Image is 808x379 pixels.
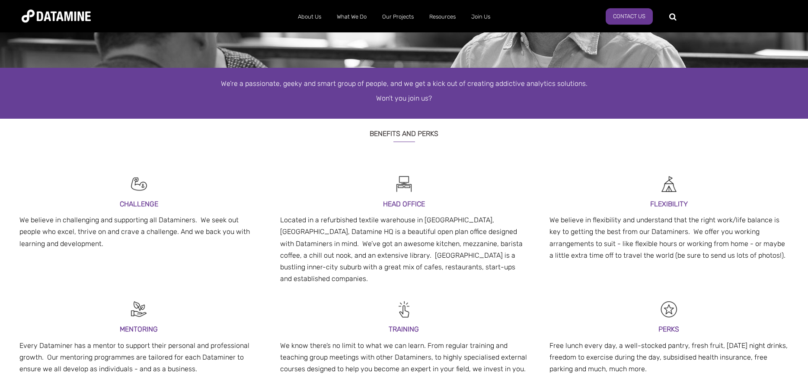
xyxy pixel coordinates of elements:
[606,8,653,25] a: Contact Us
[19,214,259,250] p: We believe in challenging and supporting all Dataminers. We seek out people who excel, thrive on ...
[549,340,789,375] p: Free lunch every day, a well-stocked pantry, fresh fruit, [DATE] night drinks, freedom to exercis...
[374,6,422,28] a: Our Projects
[158,119,651,142] h3: Benefits and Perks
[394,174,414,194] img: Recruitment
[19,198,259,210] h3: CHALLENGE
[549,323,789,335] h3: PERKS
[659,300,679,319] img: Recruitment Black-12-1
[280,340,528,375] p: We know there’s no limit to what we can learn. From regular training and teaching group meetings ...
[129,300,149,319] img: Recruitment
[22,9,91,22] img: Datamine
[280,198,528,210] h3: HEAD OFFICE
[290,6,329,28] a: About Us
[659,174,679,194] img: Recruitment
[329,6,374,28] a: What We Do
[549,198,789,210] h3: FLEXIBILITY
[463,6,498,28] a: Join Us
[280,323,528,335] h3: TRAINING
[19,323,259,335] h3: MENTORING
[422,6,463,28] a: Resources
[158,93,651,104] p: Won’t you join us?
[19,340,259,375] p: Every Dataminer has a mentor to support their personal and professional growth. Our mentoring pro...
[158,79,651,89] p: We’re a passionate, geeky and smart group of people, and we get a kick out of creating addictive ...
[280,214,528,284] p: Located in a refurbished textile warehouse in [GEOGRAPHIC_DATA], [GEOGRAPHIC_DATA], Datamine HQ i...
[549,214,789,261] p: We believe in flexibility and understand that the right work/life balance is key to getting the b...
[394,300,414,319] img: Recruitment
[129,174,149,194] img: Recruitment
